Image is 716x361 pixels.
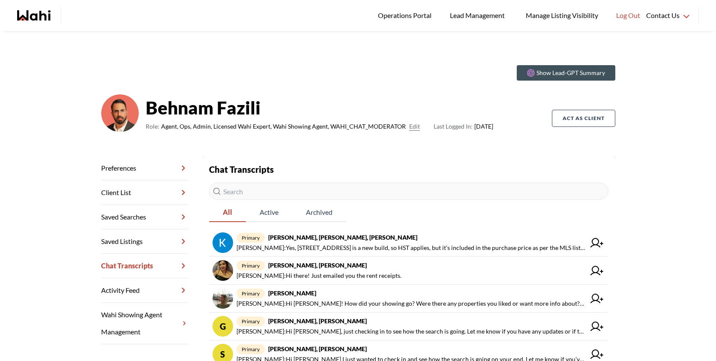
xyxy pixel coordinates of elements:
[409,121,420,132] button: Edit
[17,10,51,21] a: Wahi homepage
[101,205,189,229] a: Saved Searches
[101,254,189,278] a: Chat Transcripts
[209,203,246,221] span: All
[209,285,608,313] a: primary[PERSON_NAME][PERSON_NAME]:Hi [PERSON_NAME]! How did your showing go? Were there any prope...
[268,289,316,297] strong: [PERSON_NAME]
[246,203,292,221] span: Active
[292,203,346,221] span: Archived
[209,313,608,340] a: Gprimary[PERSON_NAME], [PERSON_NAME][PERSON_NAME]:Hi [PERSON_NAME], just checking in to see how t...
[213,232,233,253] img: chat avatar
[536,69,605,77] p: Show Lead-GPT Summary
[161,121,406,132] span: Agent, Ops, Admin, Licensed Wahi Expert, Wahi Showing Agent, WAHI_CHAT_MODERATOR
[237,243,585,253] span: [PERSON_NAME] : Yes, [STREET_ADDRESS] is a new build, so HST applies, but it's included in the pu...
[101,180,189,205] a: Client List
[237,298,585,309] span: [PERSON_NAME] : Hi [PERSON_NAME]! How did your showing go? Were there any properties you liked or...
[101,303,189,344] a: Wahi Showing Agent Management
[209,164,274,174] strong: Chat Transcripts
[523,10,601,21] span: Manage Listing Visibility
[268,317,367,325] strong: [PERSON_NAME], [PERSON_NAME]
[434,121,493,132] span: [DATE]
[101,94,139,132] img: cf9ae410c976398e.png
[237,261,265,271] span: primary
[378,10,434,21] span: Operations Portal
[237,326,585,337] span: [PERSON_NAME] : Hi [PERSON_NAME], just checking in to see how the search is going. Let me know if...
[101,278,189,303] a: Activity Feed
[213,260,233,281] img: chat avatar
[146,121,159,132] span: Role:
[101,156,189,180] a: Preferences
[616,10,640,21] span: Log Out
[292,203,346,222] button: Archived
[246,203,292,222] button: Active
[450,10,508,21] span: Lead Management
[146,95,493,120] strong: Behnam Fazili
[209,257,608,285] a: primary[PERSON_NAME], [PERSON_NAME][PERSON_NAME]:Hi there! Just emailed you the rent receipts.
[237,289,265,298] span: primary
[268,345,367,352] strong: [PERSON_NAME], [PERSON_NAME]
[237,344,265,354] span: primary
[268,234,417,241] strong: [PERSON_NAME], [PERSON_NAME], [PERSON_NAME]
[209,203,246,222] button: All
[237,271,401,281] span: [PERSON_NAME] : Hi there! Just emailed you the rent receipts.
[101,229,189,254] a: Saved Listings
[552,110,615,127] button: Act as Client
[209,183,608,200] input: Search
[209,229,608,257] a: primary[PERSON_NAME], [PERSON_NAME], [PERSON_NAME][PERSON_NAME]:Yes, [STREET_ADDRESS] is a new bu...
[237,316,265,326] span: primary
[213,316,233,337] div: G
[268,262,367,269] strong: [PERSON_NAME], [PERSON_NAME]
[213,288,233,309] img: chat avatar
[434,123,473,130] span: Last Logged In:
[237,233,265,243] span: primary
[517,65,615,81] button: Show Lead-GPT Summary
